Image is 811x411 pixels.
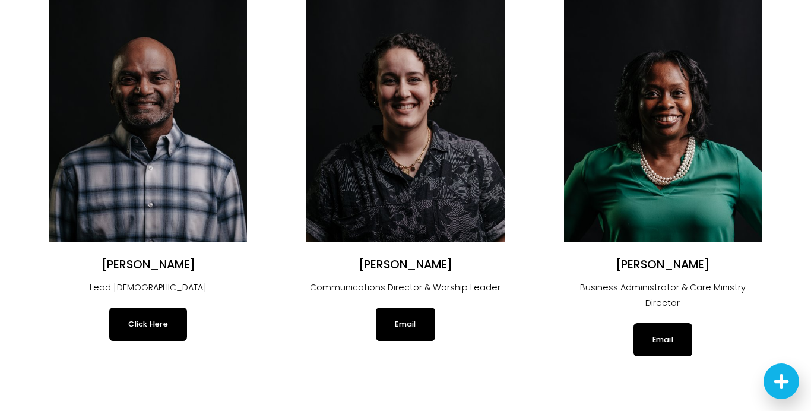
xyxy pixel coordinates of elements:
[49,280,247,296] p: Lead [DEMOGRAPHIC_DATA]
[306,258,504,273] h2: [PERSON_NAME]
[376,308,435,341] a: Email
[564,280,762,311] p: Business Administrator & Care Ministry Director
[564,258,762,273] h2: [PERSON_NAME]
[633,323,692,356] a: Email
[109,308,187,341] a: Click Here
[306,280,504,296] p: Communications Director & Worship Leader
[49,258,247,273] h2: [PERSON_NAME]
